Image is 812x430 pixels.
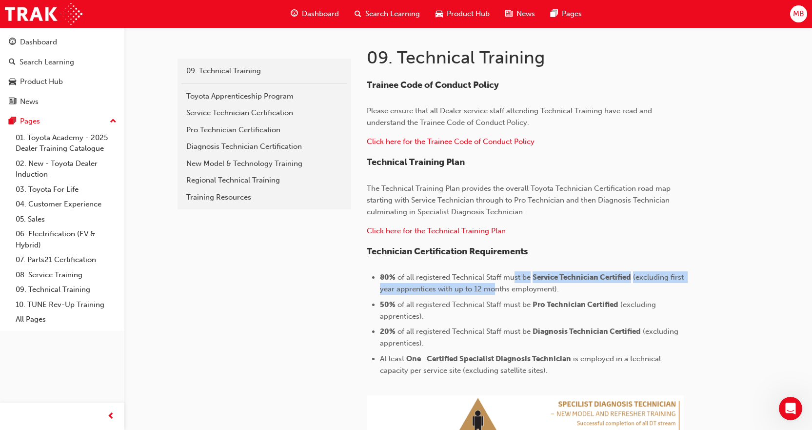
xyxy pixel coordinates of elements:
a: 01. Toyota Academy - 2025 Dealer Training Catalogue [12,130,120,156]
span: Click here for the Technical Training Plan [367,226,506,235]
a: car-iconProduct Hub [428,4,497,24]
div: Service Technician Certification [186,107,342,119]
span: is employed in a technical capacity per service site (excluding satellite sites). [380,354,663,375]
span: 20% [380,327,396,336]
span: Please ensure that all Dealer service staff attending Technical Training have read and understand... [367,106,654,127]
a: All Pages [12,312,120,327]
a: Training Resources [181,189,347,206]
span: Dashboard [302,8,339,20]
span: pages-icon [551,8,558,20]
a: Regional Technical Training [181,172,347,189]
img: Trak [5,3,82,25]
a: 02. New - Toyota Dealer Induction [12,156,120,182]
span: of all registered Technical Staff must be [397,327,531,336]
span: 80% [380,273,396,282]
span: Certified Specialist Diagnosis Technician [427,354,571,363]
div: New Model & Technology Training [186,158,342,169]
span: News [516,8,535,20]
span: MB [793,8,804,20]
span: (excluding apprentices). [380,300,658,321]
div: Search Learning [20,57,74,68]
span: news-icon [9,98,16,106]
a: 03. Toyota For Life [12,182,120,197]
a: ​Click here for the Technical Training Plan [367,226,506,235]
div: 09. Technical Training [186,65,342,77]
div: Product Hub [20,76,63,87]
div: Pages [20,116,40,127]
div: Toyota Apprenticeship Program [186,91,342,102]
span: Technical Training Plan [367,157,465,167]
div: News [20,96,39,107]
a: Dashboard [4,33,120,51]
span: Search Learning [365,8,420,20]
span: The Technical Training Plan provides the overall Toyota Technician Certification road map startin... [367,184,673,216]
a: Click here for the Trainee Code of Conduct Policy [367,137,535,146]
a: New Model & Technology Training [181,155,347,172]
button: Pages [4,112,120,130]
span: search-icon [9,58,16,67]
a: 08. Service Training [12,267,120,283]
span: of all registered Technical Staff must be [397,300,531,309]
span: Service Technician Certified [533,273,631,282]
a: 09. Technical Training [12,282,120,297]
a: 04. Customer Experience [12,197,120,212]
button: DashboardSearch LearningProduct HubNews [4,31,120,112]
span: car-icon [9,78,16,86]
span: Trainee Code of Conduct Policy [367,80,499,90]
a: 07. Parts21 Certification [12,252,120,267]
h1: 09. Technical Training [367,47,687,68]
span: guage-icon [9,38,16,47]
button: MB [790,5,807,22]
span: Pro Technician Certified [533,300,618,309]
span: guage-icon [291,8,298,20]
a: search-iconSearch Learning [347,4,428,24]
span: car-icon [436,8,443,20]
a: Search Learning [4,53,120,71]
a: 09. Technical Training [181,62,347,80]
iframe: Intercom live chat [779,397,802,420]
div: Regional Technical Training [186,175,342,186]
span: search-icon [355,8,361,20]
a: Product Hub [4,73,120,91]
a: Pro Technician Certification [181,122,347,139]
a: 05. Sales [12,212,120,227]
div: Training Resources [186,192,342,203]
a: Diagnosis Technician Certification [181,138,347,155]
span: Technician Certification Requirements [367,246,528,257]
a: 06. Electrification (EV & Hybrid) [12,226,120,252]
span: At least [380,354,404,363]
div: Dashboard [20,37,57,48]
div: Diagnosis Technician Certification [186,141,342,152]
a: Toyota Apprenticeship Program [181,88,347,105]
span: Pages [562,8,582,20]
span: of all registered Technical Staff must be [397,273,531,282]
span: Product Hub [447,8,490,20]
span: One [406,354,421,363]
a: News [4,93,120,111]
a: pages-iconPages [543,4,590,24]
a: 10. TUNE Rev-Up Training [12,297,120,312]
span: up-icon [110,115,117,128]
span: Diagnosis Technician Certified [533,327,641,336]
div: Pro Technician Certification [186,124,342,136]
span: pages-icon [9,117,16,126]
a: news-iconNews [497,4,543,24]
a: Service Technician Certification [181,104,347,122]
a: guage-iconDashboard [283,4,347,24]
span: prev-icon [107,410,115,423]
span: 50% [380,300,396,309]
span: news-icon [505,8,513,20]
